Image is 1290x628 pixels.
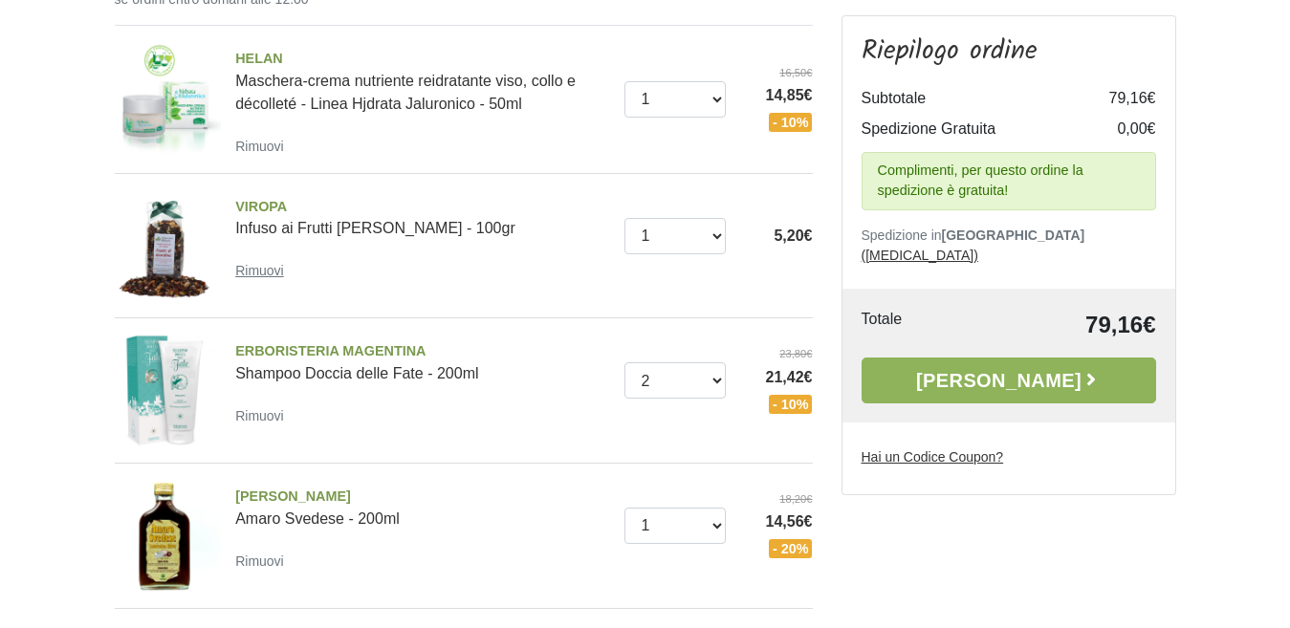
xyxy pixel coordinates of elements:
td: Totale [862,308,970,342]
a: Rimuovi [235,403,292,427]
span: - 10% [769,395,813,414]
a: VIROPAInfuso ai Frutti [PERSON_NAME] - 100gr [235,197,610,237]
img: Maschera-crema nutriente reidratante viso, collo e décolleté - Linea Hjdrata Jaluronico - 50ml [108,41,222,155]
a: ERBORISTERIA MAGENTINAShampoo Doccia delle Fate - 200ml [235,341,610,381]
a: [PERSON_NAME]Amaro Svedese - 200ml [235,487,610,527]
small: Rimuovi [235,408,284,423]
a: [PERSON_NAME] [862,357,1156,403]
span: ERBORISTERIA MAGENTINA [235,341,610,362]
del: 16,50€ [740,65,813,81]
img: Amaro Svedese - 200ml [108,479,222,593]
span: 5,20€ [774,227,812,244]
del: 23,80€ [740,346,813,362]
img: Shampoo Doccia delle Fate - 200ml [108,334,222,447]
del: 18,20€ [740,491,813,508]
a: Rimuovi [235,258,292,282]
td: 79,16€ [1080,83,1156,114]
td: Spedizione Gratuita [862,114,1080,144]
span: 21,42€ [740,366,813,389]
label: Hai un Codice Coupon? [862,447,1004,467]
u: Hai un Codice Coupon? [862,449,1004,465]
small: Rimuovi [235,263,284,278]
h3: Riepilogo ordine [862,35,1156,68]
a: Rimuovi [235,134,292,158]
small: Rimuovi [235,139,284,154]
small: Rimuovi [235,553,284,569]
a: Rimuovi [235,549,292,573]
span: VIROPA [235,197,610,218]
span: [PERSON_NAME] [235,487,610,508]
span: 14,85€ [740,84,813,107]
td: Subtotale [862,83,1080,114]
span: HELAN [235,49,610,70]
span: - 20% [769,539,813,558]
td: 0,00€ [1080,114,1156,144]
div: Complimenti, per questo ordine la spedizione è gratuita! [862,152,1156,210]
p: Spedizione in [862,226,1156,266]
a: HELANMaschera-crema nutriente reidratante viso, collo e décolleté - Linea Hjdrata Jaluronico - 50ml [235,49,610,112]
a: ([MEDICAL_DATA]) [862,248,978,263]
span: - 10% [769,113,813,132]
img: Infuso ai Frutti di Giardino - 100gr [108,189,222,303]
span: 14,56€ [740,510,813,533]
b: [GEOGRAPHIC_DATA] [942,227,1085,243]
td: 79,16€ [970,308,1156,342]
